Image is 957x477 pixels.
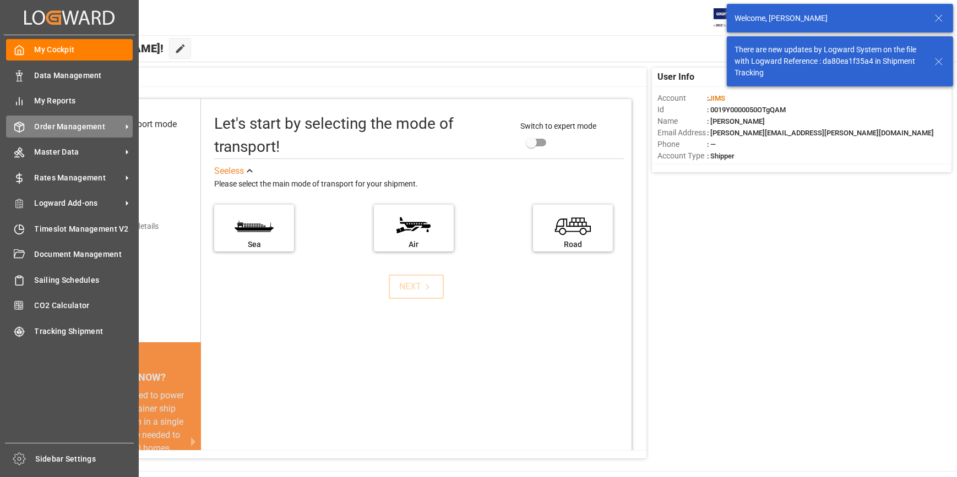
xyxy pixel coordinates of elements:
a: Sailing Schedules [6,269,133,290]
a: Data Management [6,64,133,86]
div: Let's start by selecting the mode of transport! [214,112,509,158]
div: Please select the main mode of transport for your shipment. [214,178,624,191]
span: Data Management [35,70,133,81]
div: Sea [220,239,289,250]
span: Sidebar Settings [36,453,134,465]
span: Phone [657,139,707,150]
a: Document Management [6,244,133,265]
a: My Reports [6,90,133,112]
span: Sailing Schedules [35,275,133,286]
div: Select transport mode [91,118,177,131]
span: Switch to expert mode [521,122,597,130]
div: NEXT [400,280,433,293]
span: Rates Management [35,172,122,184]
span: Tracking Shipment [35,326,133,337]
span: Name [657,116,707,127]
span: : [707,94,725,102]
div: Road [539,239,607,250]
span: Logward Add-ons [35,198,122,209]
a: Timeslot Management V2 [6,218,133,239]
div: Welcome, [PERSON_NAME] [735,13,924,24]
span: CO2 Calculator [35,300,133,311]
span: Id [657,104,707,116]
span: Timeslot Management V2 [35,223,133,235]
span: Account [657,92,707,104]
div: Air [379,239,448,250]
span: : — [707,140,716,149]
span: : 0019Y0000050OTgQAM [707,106,786,114]
div: There are new updates by Logward System on the file with Logward Reference : da80ea1f35a4 in Ship... [735,44,924,79]
span: My Reports [35,95,133,107]
span: : [PERSON_NAME] [707,117,765,125]
span: Document Management [35,249,133,260]
span: Email Address [657,127,707,139]
span: Master Data [35,146,122,158]
span: : [PERSON_NAME][EMAIL_ADDRESS][PERSON_NAME][DOMAIN_NAME] [707,129,934,137]
span: User Info [657,70,694,84]
span: Account Type [657,150,707,162]
a: Tracking Shipment [6,320,133,342]
span: My Cockpit [35,44,133,56]
div: See less [214,165,244,178]
a: CO2 Calculator [6,295,133,316]
span: JIMS [709,94,725,102]
img: Exertis%20JAM%20-%20Email%20Logo.jpg_1722504956.jpg [714,8,752,28]
span: : Shipper [707,152,735,160]
a: My Cockpit [6,39,133,61]
span: Order Management [35,121,122,133]
button: NEXT [389,275,444,299]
